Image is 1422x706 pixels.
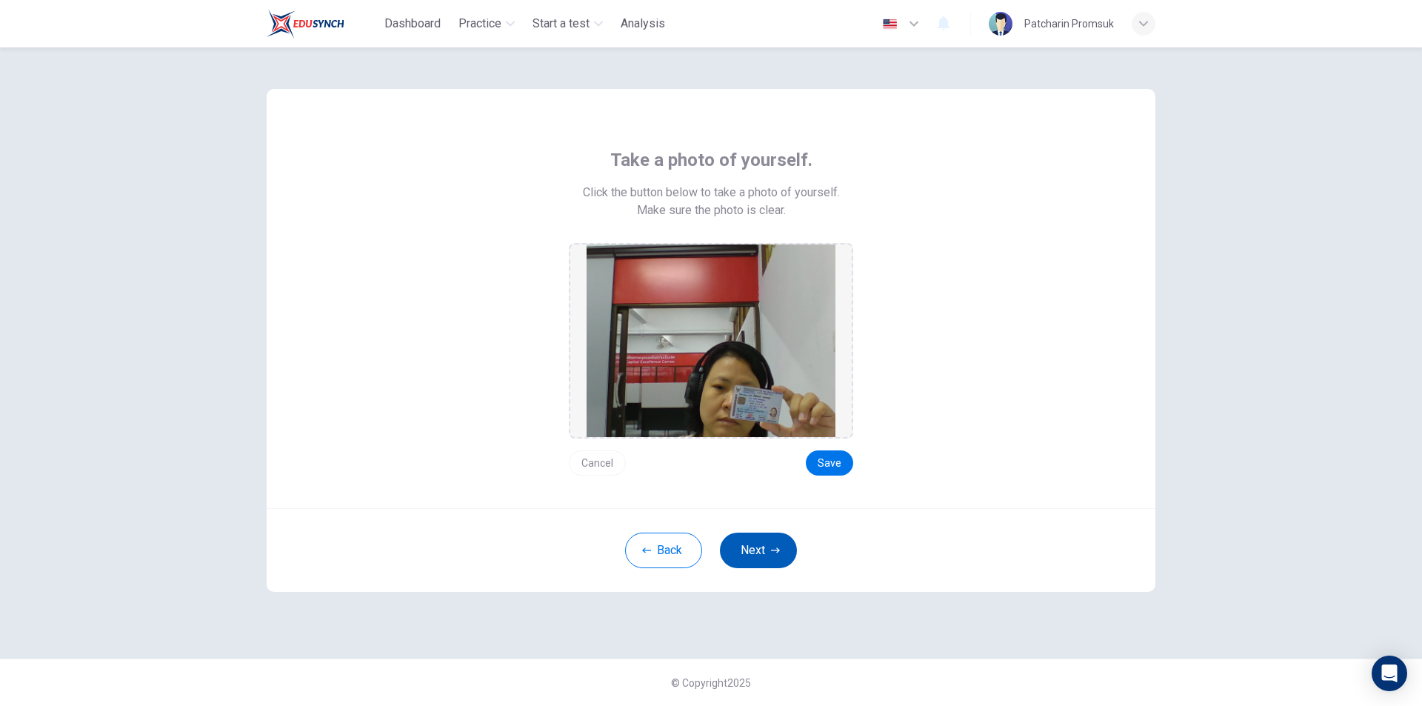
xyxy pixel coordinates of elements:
[267,9,378,39] a: Train Test logo
[267,9,344,39] img: Train Test logo
[671,677,751,689] span: © Copyright 2025
[1024,15,1114,33] div: Patcharin Promsuk
[881,19,899,30] img: en
[989,12,1012,36] img: Profile picture
[453,10,521,37] button: Practice
[587,244,835,437] img: preview screemshot
[621,15,665,33] span: Analysis
[527,10,609,37] button: Start a test
[458,15,501,33] span: Practice
[637,202,786,219] span: Make sure the photo is clear.
[625,533,702,568] button: Back
[384,15,441,33] span: Dashboard
[720,533,797,568] button: Next
[378,10,447,37] button: Dashboard
[806,450,853,476] button: Save
[615,10,671,37] button: Analysis
[569,450,626,476] button: Cancel
[533,15,590,33] span: Start a test
[583,184,840,202] span: Click the button below to take a photo of yourself.
[610,148,812,172] span: Take a photo of yourself.
[1372,656,1407,691] div: Open Intercom Messenger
